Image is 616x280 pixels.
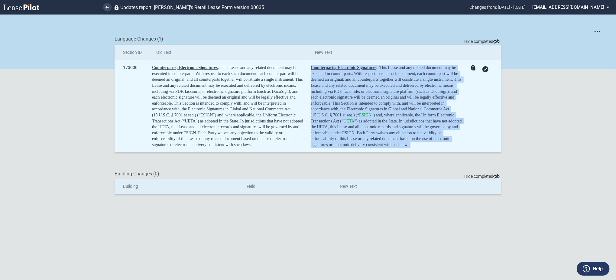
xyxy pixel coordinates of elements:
[464,39,501,45] span: Hide completed
[592,27,602,36] button: Open options menu
[306,45,465,60] th: New Text
[359,113,371,117] span: ESIGN
[343,119,354,123] span: UETA
[311,113,463,147] span: 7001 et seq.) (“ ”) and, where applicable, the Uniform Electronic Transactions Act (“ ”) as adopt...
[159,113,170,117] span: U.S.C.
[152,113,304,147] span: 7001 et seq.) (“ESIGN”) and, where applicable, the Uniform Electronic Transactions Act (“UETA”) a...
[115,45,148,60] th: Section ID
[238,179,331,194] th: Field
[331,179,465,194] th: New Text
[593,265,603,273] label: Help
[311,65,376,70] span: Counterparts; Electronic Signatures
[464,174,501,180] span: Hide completed
[120,5,264,10] span: Updates report: [PERSON_NAME]'s Retail Lease Form version 00035
[123,60,138,75] span: 173000
[218,65,219,70] span: .
[311,65,462,117] span: This Lease and any related document may be executed in counterparts. With respect to each such do...
[469,5,526,10] span: Changes from: [DATE] - [DATE]
[152,65,218,70] span: Counterparts; Electronic Signatures
[152,65,304,117] span: This Lease and any related document may be executed in counterparts. With respect to each such do...
[115,36,501,42] div: Language Changes (1)
[115,179,238,194] th: Building
[171,113,173,117] span: §
[330,113,332,117] span: §
[115,171,501,177] div: Building Changes (0)
[317,113,329,117] span: U.S.C.
[376,65,378,70] span: .
[577,262,610,276] button: Help
[148,45,306,60] th: Old Text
